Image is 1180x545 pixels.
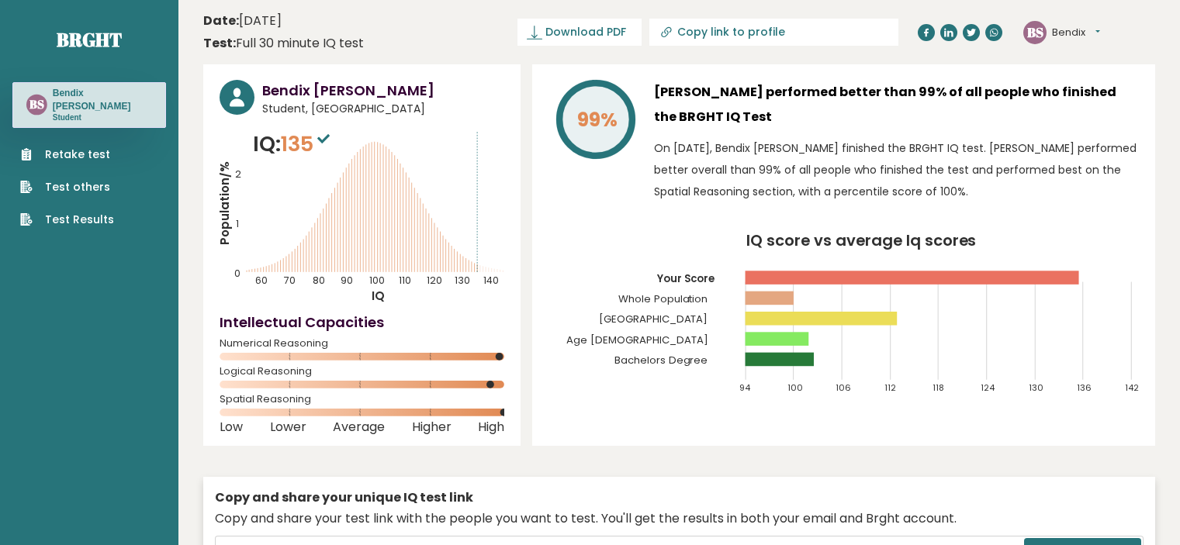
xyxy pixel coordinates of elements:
tspan: 106 [836,381,852,394]
a: Test Results [20,212,114,228]
p: On [DATE], Bendix [PERSON_NAME] finished the BRGHT IQ test. [PERSON_NAME] performed better overal... [654,137,1139,202]
a: Test others [20,179,114,195]
tspan: 136 [1078,381,1092,394]
tspan: [GEOGRAPHIC_DATA] [599,312,708,326]
tspan: 118 [933,381,944,394]
span: Low [220,424,243,430]
time: [DATE] [203,12,282,30]
tspan: 140 [483,274,499,287]
tspan: 130 [455,274,470,287]
tspan: 2 [235,167,241,181]
h3: Bendix [PERSON_NAME] [262,80,504,101]
tspan: 70 [284,274,296,287]
tspan: 124 [981,381,995,394]
tspan: 100 [369,274,385,287]
b: Date: [203,12,239,29]
span: Student, [GEOGRAPHIC_DATA] [262,101,504,117]
tspan: Bachelors Degree [614,353,708,367]
tspan: 110 [399,274,411,287]
tspan: 130 [1029,381,1043,394]
p: Student [53,112,152,123]
span: High [478,424,504,430]
tspan: 100 [787,381,803,394]
div: Copy and share your unique IQ test link [215,488,1144,507]
tspan: Age [DEMOGRAPHIC_DATA] [566,333,708,347]
tspan: Your Score [656,271,715,286]
span: Logical Reasoning [220,368,504,374]
span: Higher [412,424,452,430]
div: Full 30 minute IQ test [203,34,364,53]
p: IQ: [253,129,334,160]
span: Numerical Reasoning [220,340,504,347]
h4: Intellectual Capacities [220,312,504,333]
span: Download PDF [545,24,626,40]
a: Brght [57,27,122,52]
span: Lower [270,424,306,430]
span: 135 [281,129,334,158]
span: Spatial Reasoning [220,396,504,402]
tspan: 0 [234,267,240,280]
tspan: 80 [313,274,325,287]
h3: [PERSON_NAME] performed better than 99% of all people who finished the BRGHT IQ Test [654,80,1139,129]
tspan: 90 [341,274,353,287]
span: Average [333,424,385,430]
text: BS [29,97,44,112]
h3: Bendix [PERSON_NAME] [53,87,152,112]
tspan: 60 [256,274,268,287]
tspan: 112 [884,381,896,394]
tspan: IQ [372,288,385,304]
tspan: 142 [1126,381,1140,394]
tspan: Whole Population [618,291,708,306]
tspan: Population/% [216,161,233,245]
b: Test: [203,34,236,52]
tspan: 94 [739,381,751,394]
div: Copy and share your test link with the people you want to test. You'll get the results in both yo... [215,509,1144,528]
text: BS [1027,22,1043,40]
tspan: IQ score vs average Iq scores [746,229,977,251]
button: Bendix [1052,25,1100,40]
a: Download PDF [517,19,642,46]
tspan: 99% [577,106,618,133]
tspan: 1 [236,217,239,230]
tspan: 120 [427,274,442,287]
a: Retake test [20,147,114,163]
